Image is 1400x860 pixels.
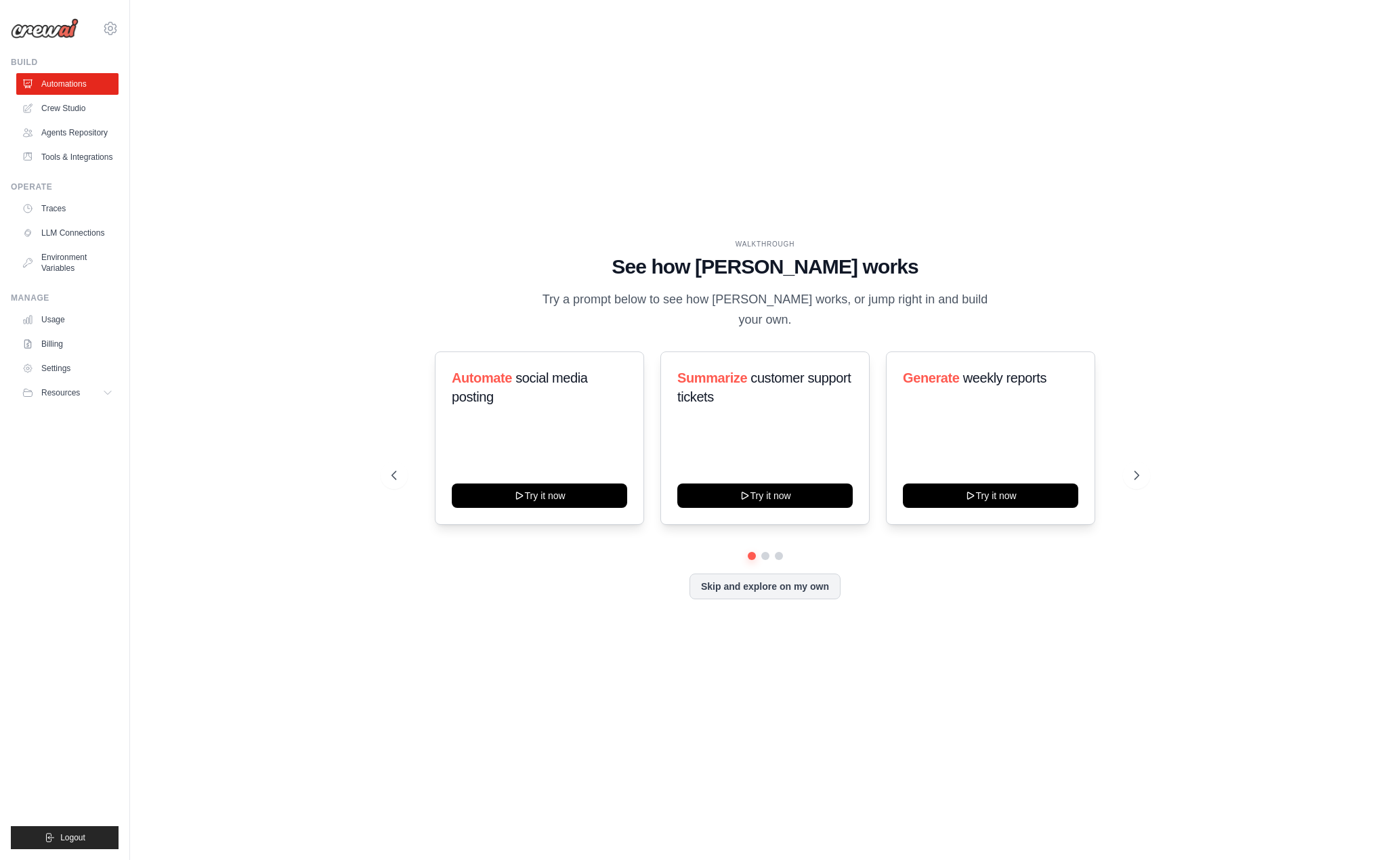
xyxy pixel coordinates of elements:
[690,574,841,599] button: Skip and explore on my own
[903,370,960,385] span: Generate
[16,246,119,279] a: Environment Variables
[391,255,1139,279] h1: See how [PERSON_NAME] works
[16,222,119,244] a: LLM Connections
[677,483,853,508] button: Try it now
[903,483,1078,508] button: Try it now
[11,18,79,39] img: Logo
[16,382,119,404] button: Resources
[452,483,627,508] button: Try it now
[60,832,85,843] span: Logout
[16,358,119,379] a: Settings
[16,73,119,95] a: Automations
[452,370,512,385] span: Automate
[452,370,588,404] span: social media posting
[677,370,851,404] span: customer support tickets
[16,198,119,219] a: Traces
[391,239,1139,249] div: WALKTHROUGH
[16,309,119,330] a: Usage
[16,146,119,168] a: Tools & Integrations
[16,333,119,355] a: Billing
[11,826,119,849] button: Logout
[16,98,119,119] a: Crew Studio
[11,181,119,192] div: Operate
[11,57,119,68] div: Build
[41,387,80,398] span: Resources
[538,290,993,330] p: Try a prompt below to see how [PERSON_NAME] works, or jump right in and build your own.
[963,370,1046,385] span: weekly reports
[11,293,119,303] div: Manage
[677,370,747,385] span: Summarize
[16,122,119,144] a: Agents Repository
